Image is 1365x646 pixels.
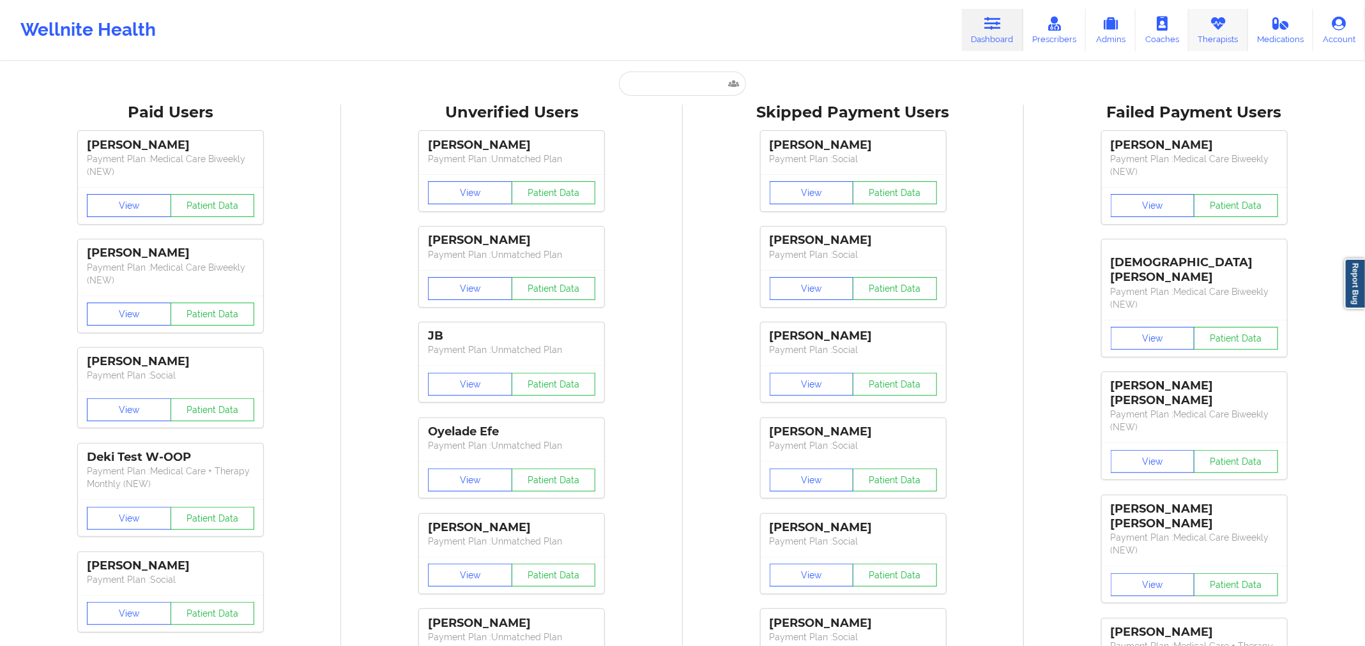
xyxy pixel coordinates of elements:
button: View [87,507,171,530]
a: Admins [1086,9,1136,51]
div: Skipped Payment Users [692,103,1015,123]
p: Payment Plan : Medical Care Biweekly (NEW) [1111,408,1278,433]
p: Payment Plan : Medical Care Biweekly (NEW) [1111,531,1278,557]
button: Patient Data [512,181,596,204]
p: Payment Plan : Unmatched Plan [428,439,595,452]
button: View [87,194,171,217]
p: Payment Plan : Unmatched Plan [428,248,595,261]
button: Patient Data [1194,194,1278,217]
div: [PERSON_NAME] [428,616,595,631]
div: [PERSON_NAME] [PERSON_NAME] [1111,379,1278,408]
div: [PERSON_NAME] [87,246,254,260]
div: [DEMOGRAPHIC_DATA][PERSON_NAME] [1111,246,1278,285]
div: Deki Test W-OOP [87,450,254,465]
div: [PERSON_NAME] [428,138,595,153]
div: [PERSON_NAME] [1111,138,1278,153]
button: View [428,373,512,396]
button: Patient Data [512,469,596,492]
button: Patient Data [171,303,255,326]
button: Patient Data [853,277,937,300]
button: View [770,564,854,587]
a: Account [1313,9,1365,51]
p: Payment Plan : Social [770,535,937,548]
div: JB [428,329,595,343]
p: Payment Plan : Medical Care Biweekly (NEW) [1111,285,1278,311]
button: View [428,277,512,300]
button: View [87,602,171,625]
p: Payment Plan : Social [770,343,937,356]
button: View [428,181,512,204]
button: Patient Data [853,373,937,396]
button: Patient Data [512,564,596,587]
p: Payment Plan : Social [770,248,937,261]
p: Payment Plan : Unmatched Plan [428,153,595,165]
p: Payment Plan : Unmatched Plan [428,343,595,356]
p: Payment Plan : Unmatched Plan [428,631,595,643]
a: Report Bug [1345,259,1365,309]
p: Payment Plan : Medical Care + Therapy Monthly (NEW) [87,465,254,490]
button: View [1111,194,1195,217]
button: View [770,181,854,204]
div: [PERSON_NAME] [1111,625,1278,640]
div: [PERSON_NAME] [428,233,595,248]
a: Coaches [1136,9,1189,51]
button: View [87,303,171,326]
button: View [87,398,171,421]
div: [PERSON_NAME] [770,520,937,535]
button: Patient Data [171,602,255,625]
button: View [428,564,512,587]
button: Patient Data [171,398,255,421]
a: Medications [1248,9,1314,51]
p: Payment Plan : Social [87,573,254,586]
a: Dashboard [962,9,1023,51]
button: View [1111,327,1195,350]
div: [PERSON_NAME] [770,138,937,153]
div: [PERSON_NAME] [770,233,937,248]
p: Payment Plan : Medical Care Biweekly (NEW) [87,261,254,287]
div: [PERSON_NAME] [87,138,254,153]
button: Patient Data [853,181,937,204]
p: Payment Plan : Social [770,439,937,452]
div: Oyelade Efe [428,424,595,439]
button: View [770,469,854,492]
button: View [1111,573,1195,596]
p: Payment Plan : Unmatched Plan [428,535,595,548]
div: [PERSON_NAME] [770,424,937,439]
p: Payment Plan : Social [770,631,937,643]
button: Patient Data [1194,573,1278,596]
button: Patient Data [1194,327,1278,350]
p: Payment Plan : Medical Care Biweekly (NEW) [1111,153,1278,178]
div: [PERSON_NAME] [770,329,937,343]
div: Paid Users [9,103,332,123]
div: [PERSON_NAME] [PERSON_NAME] [1111,502,1278,531]
div: [PERSON_NAME] [428,520,595,535]
button: Patient Data [853,564,937,587]
button: View [770,277,854,300]
div: Failed Payment Users [1033,103,1356,123]
button: Patient Data [853,469,937,492]
p: Payment Plan : Social [770,153,937,165]
a: Prescribers [1023,9,1087,51]
p: Payment Plan : Social [87,369,254,382]
button: View [428,469,512,492]
button: View [770,373,854,396]
a: Therapists [1189,9,1248,51]
div: Unverified Users [350,103,673,123]
button: View [1111,450,1195,473]
div: [PERSON_NAME] [87,354,254,369]
p: Payment Plan : Medical Care Biweekly (NEW) [87,153,254,178]
button: Patient Data [512,373,596,396]
button: Patient Data [512,277,596,300]
button: Patient Data [1194,450,1278,473]
button: Patient Data [171,194,255,217]
div: [PERSON_NAME] [87,559,254,573]
div: [PERSON_NAME] [770,616,937,631]
button: Patient Data [171,507,255,530]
